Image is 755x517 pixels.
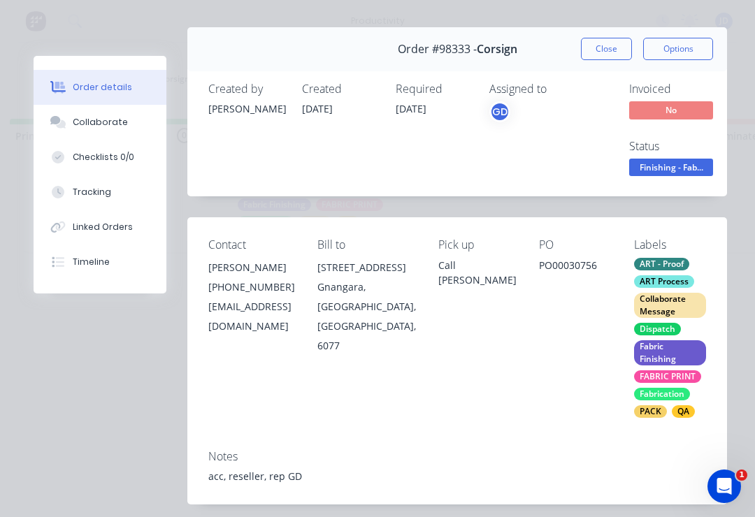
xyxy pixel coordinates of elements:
div: [STREET_ADDRESS]Gnangara, [GEOGRAPHIC_DATA], [GEOGRAPHIC_DATA], 6077 [317,258,416,356]
button: Tracking [34,175,166,210]
button: Finishing - Fab... [629,159,713,180]
div: PO00030756 [539,258,612,277]
span: Corsign [477,43,517,56]
span: [DATE] [396,102,426,115]
div: Created [302,82,379,96]
div: Call [PERSON_NAME] [438,258,517,287]
span: 1 [736,469,747,481]
span: Order #98333 - [398,43,477,56]
div: [PERSON_NAME] [208,101,285,116]
span: [DATE] [302,102,333,115]
div: Contact [208,238,295,252]
div: Invoiced [629,82,734,96]
div: [PERSON_NAME] [208,258,295,277]
div: Fabric Finishing [634,340,707,365]
div: ART - Proof [634,258,689,270]
div: Required [396,82,473,96]
button: Checklists 0/0 [34,140,166,175]
div: Checklists 0/0 [73,151,134,163]
button: Timeline [34,245,166,279]
div: Bill to [317,238,416,252]
button: Close [581,38,632,60]
div: FABRIC PRINT [634,370,701,383]
div: Collaborate Message [634,293,707,318]
div: PO [539,238,612,252]
div: Notes [208,450,706,463]
span: Finishing - Fab... [629,159,713,176]
div: Order details [73,81,132,94]
div: [PERSON_NAME][PHONE_NUMBER][EMAIL_ADDRESS][DOMAIN_NAME] [208,258,295,336]
div: Fabrication [634,388,690,400]
div: ART Process [634,275,694,288]
div: Pick up [438,238,517,252]
button: Collaborate [34,105,166,140]
div: Created by [208,82,285,96]
div: PACK [634,405,667,418]
button: Order details [34,70,166,105]
iframe: Intercom live chat [707,469,741,503]
div: acc, reseller, rep GD [208,469,706,483]
div: [PHONE_NUMBER] [208,277,295,297]
div: [EMAIL_ADDRESS][DOMAIN_NAME] [208,297,295,336]
button: GD [489,101,510,122]
div: Assigned to [489,82,629,96]
div: Status [629,140,734,153]
div: QA [672,405,695,418]
div: Dispatch [634,323,681,335]
div: Labels [634,238,707,252]
div: Timeline [73,256,110,268]
button: Options [643,38,713,60]
div: [STREET_ADDRESS] [317,258,416,277]
div: Collaborate [73,116,128,129]
div: Tracking [73,186,111,198]
div: Linked Orders [73,221,133,233]
span: No [629,101,713,119]
div: Gnangara, [GEOGRAPHIC_DATA], [GEOGRAPHIC_DATA], 6077 [317,277,416,356]
button: Linked Orders [34,210,166,245]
